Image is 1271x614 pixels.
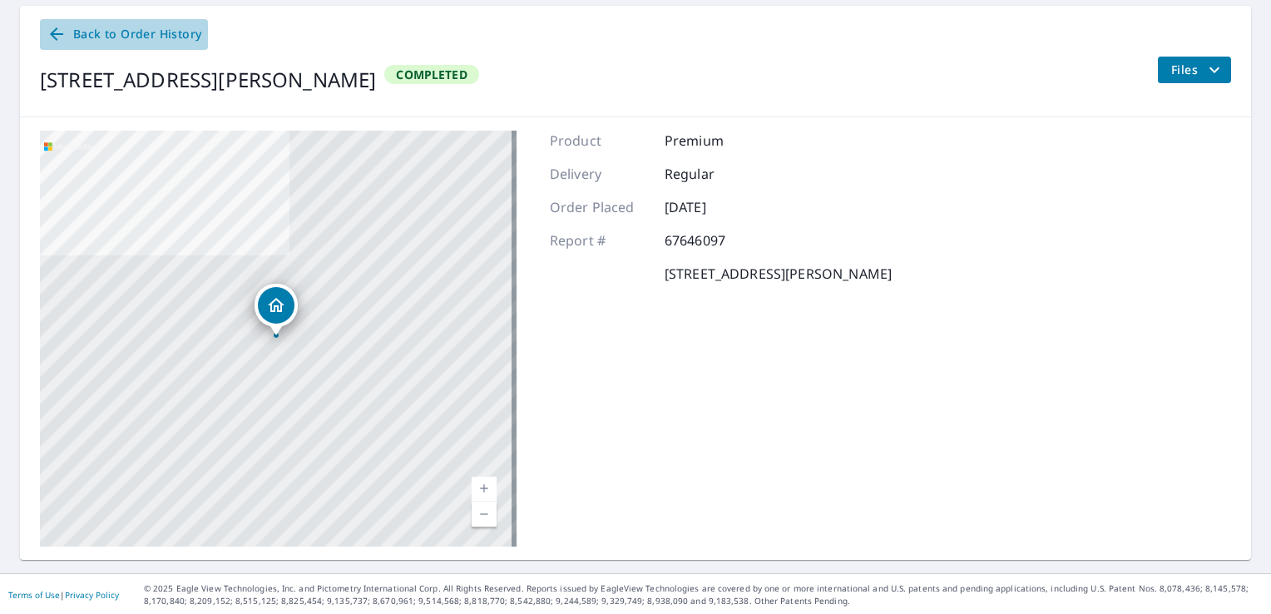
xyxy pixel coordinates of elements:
[40,19,208,50] a: Back to Order History
[665,197,764,217] p: [DATE]
[665,264,892,284] p: [STREET_ADDRESS][PERSON_NAME]
[1157,57,1231,83] button: filesDropdownBtn-67646097
[550,230,650,250] p: Report #
[472,502,497,527] a: Current Level 17, Zoom Out
[65,589,119,601] a: Privacy Policy
[8,590,119,600] p: |
[550,197,650,217] p: Order Placed
[665,230,764,250] p: 67646097
[255,284,298,335] div: Dropped pin, building 1, Residential property, 3951 S Tillman Way Yuma, AZ 85365
[472,477,497,502] a: Current Level 17, Zoom In
[665,131,764,151] p: Premium
[47,24,201,45] span: Back to Order History
[550,164,650,184] p: Delivery
[386,67,477,82] span: Completed
[550,131,650,151] p: Product
[8,589,60,601] a: Terms of Use
[1171,60,1224,80] span: Files
[144,582,1263,607] p: © 2025 Eagle View Technologies, Inc. and Pictometry International Corp. All Rights Reserved. Repo...
[665,164,764,184] p: Regular
[40,65,376,95] div: [STREET_ADDRESS][PERSON_NAME]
